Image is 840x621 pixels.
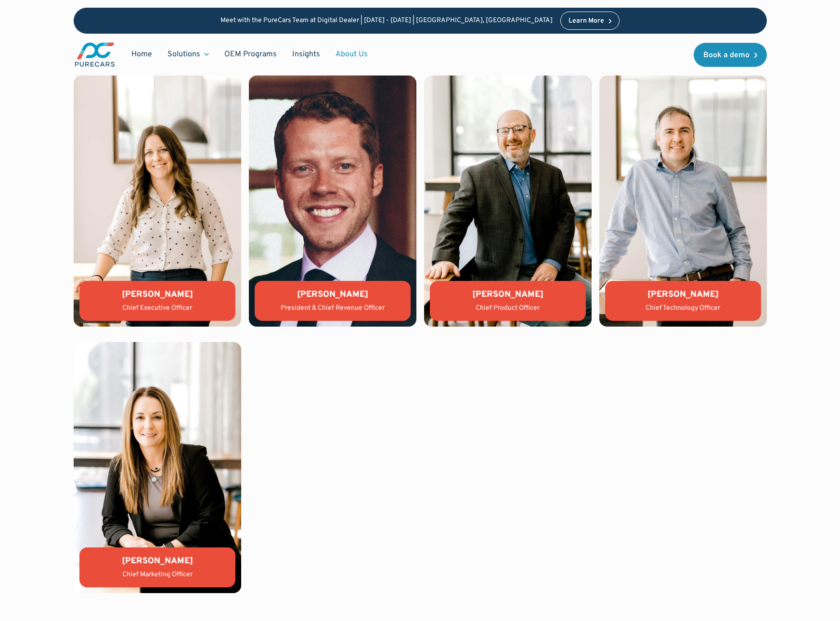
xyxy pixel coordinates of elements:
[438,289,578,301] div: [PERSON_NAME]
[217,45,284,63] a: OEM Programs
[694,43,767,67] a: Book a demo
[599,76,767,327] img: Tony Compton
[613,289,753,301] div: [PERSON_NAME]
[74,41,116,68] a: main
[74,76,241,327] img: Lauren Donalson
[87,570,228,580] div: Chief Marketing Officer
[249,76,416,327] img: Jason Wiley
[168,49,200,60] div: Solutions
[262,289,403,301] div: [PERSON_NAME]
[284,45,328,63] a: Insights
[74,342,241,593] img: Kate Colacelli
[124,45,160,63] a: Home
[328,45,375,63] a: About Us
[74,41,116,68] img: purecars logo
[560,12,620,30] a: Learn More
[160,45,217,63] div: Solutions
[438,304,578,313] div: Chief Product Officer
[220,17,553,25] p: Meet with the PureCars Team at Digital Dealer | [DATE] - [DATE] | [GEOGRAPHIC_DATA], [GEOGRAPHIC_...
[87,304,228,313] div: Chief Executive Officer
[569,18,604,25] div: Learn More
[703,51,750,59] div: Book a demo
[87,555,228,567] div: [PERSON_NAME]
[262,304,403,313] div: President & Chief Revenue Officer
[613,304,753,313] div: Chief Technology Officer
[424,76,592,327] img: Matthew Groner
[87,289,228,301] div: [PERSON_NAME]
